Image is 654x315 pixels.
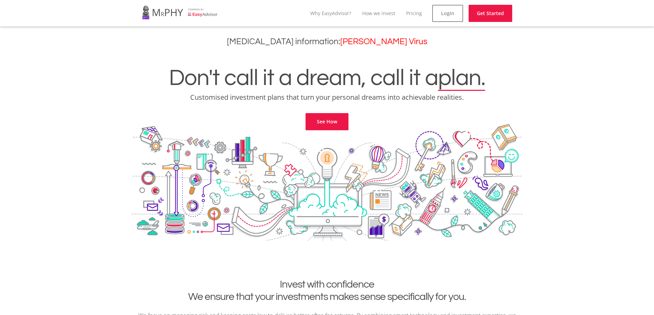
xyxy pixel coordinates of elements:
a: How we invest [362,10,395,16]
a: Login [432,5,463,22]
a: [PERSON_NAME] Virus [340,37,427,46]
a: Pricing [406,10,422,16]
a: Get Started [469,5,512,22]
p: Customised investment plans that turn your personal dreams into achievable realities. [5,93,649,102]
h1: Don't call it a dream, call it a [5,66,649,90]
h2: Invest with confidence We ensure that your investments makes sense specifically for you. [137,278,518,303]
a: See How [306,113,348,130]
span: plan. [438,66,485,90]
h3: [MEDICAL_DATA] information: [5,37,649,47]
a: Why EasyAdvisor? [310,10,351,16]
